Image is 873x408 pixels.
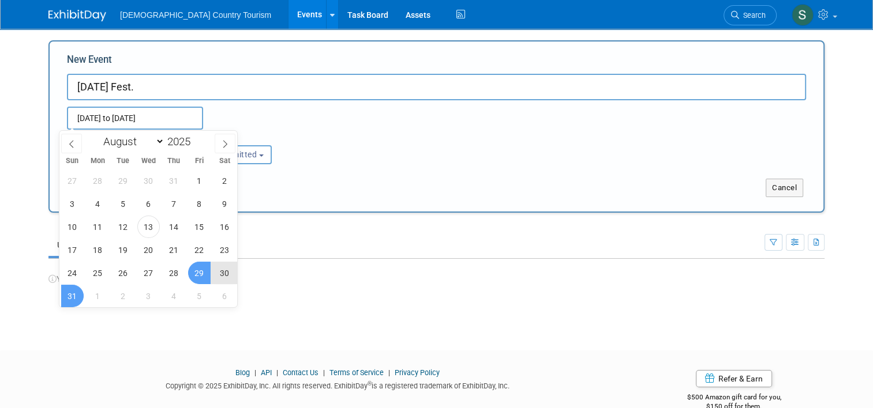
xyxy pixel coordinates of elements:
a: Blog [235,368,250,377]
span: August 2, 2025 [213,169,236,192]
span: August 21, 2025 [163,239,185,261]
span: August 5, 2025 [112,192,134,215]
span: September 3, 2025 [137,285,160,307]
span: August 17, 2025 [61,239,84,261]
div: Copyright © 2025 ExhibitDay, Inc. All rights reserved. ExhibitDay is a registered trademark of Ex... [48,378,626,391]
select: Month [98,134,164,149]
span: September 4, 2025 [163,285,185,307]
span: August 31, 2025 [61,285,84,307]
span: Wed [136,157,161,165]
span: August 7, 2025 [163,192,185,215]
span: August 14, 2025 [163,216,185,238]
span: August 22, 2025 [188,239,211,261]
img: ExhibitDay [48,10,106,21]
span: Thu [161,157,186,165]
input: Name of Trade Show / Conference [67,74,806,100]
span: August 4, 2025 [87,192,109,215]
span: August 3, 2025 [61,192,84,215]
span: Search [739,11,766,20]
span: August 26, 2025 [112,262,134,284]
span: August 19, 2025 [112,239,134,261]
a: Search [724,5,777,25]
div: Participation: [193,130,302,145]
span: July 27, 2025 [61,169,84,192]
span: You have no upcoming events. [48,274,166,284]
span: August 6, 2025 [137,192,160,215]
span: July 30, 2025 [137,169,160,192]
span: August 13, 2025 [137,216,160,238]
img: Steve Vannier [792,4,814,26]
a: Upcoming [48,234,103,256]
a: API [261,368,272,377]
span: September 5, 2025 [188,285,211,307]
span: August 9, 2025 [213,192,236,215]
sup: ® [368,380,372,387]
span: Mon [85,157,110,165]
span: July 29, 2025 [112,169,134,192]
span: August 23, 2025 [213,239,236,261]
span: August 25, 2025 [87,262,109,284]
span: Sat [212,157,237,165]
span: September 2, 2025 [112,285,134,307]
span: August 28, 2025 [163,262,185,284]
span: August 18, 2025 [87,239,109,261]
span: August 20, 2025 [137,239,160,261]
span: August 24, 2025 [61,262,84,284]
span: August 10, 2025 [61,216,84,238]
span: | [320,368,328,377]
div: Attendance / Format: [67,130,176,145]
span: September 1, 2025 [87,285,109,307]
span: August 1, 2025 [188,169,211,192]
span: | [273,368,281,377]
span: August 30, 2025 [213,262,236,284]
span: August 11, 2025 [87,216,109,238]
span: Fri [186,157,212,165]
input: Year [164,135,199,148]
span: | [385,368,393,377]
span: August 16, 2025 [213,216,236,238]
span: August 15, 2025 [188,216,211,238]
label: New Event [67,53,112,71]
span: Sun [59,157,85,165]
span: August 8, 2025 [188,192,211,215]
span: August 27, 2025 [137,262,160,284]
span: July 31, 2025 [163,169,185,192]
span: September 6, 2025 [213,285,236,307]
input: Start Date - End Date [67,107,203,130]
a: Terms of Service [329,368,384,377]
span: July 28, 2025 [87,169,109,192]
span: [DEMOGRAPHIC_DATA] Country Tourism [120,10,271,20]
button: Cancel [766,179,803,197]
a: Privacy Policy [395,368,440,377]
span: Tue [110,157,136,165]
a: Refer & Earn [696,370,772,387]
a: Contact Us [283,368,319,377]
span: | [252,368,259,377]
span: August 29, 2025 [188,262,211,284]
span: August 12, 2025 [112,216,134,238]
